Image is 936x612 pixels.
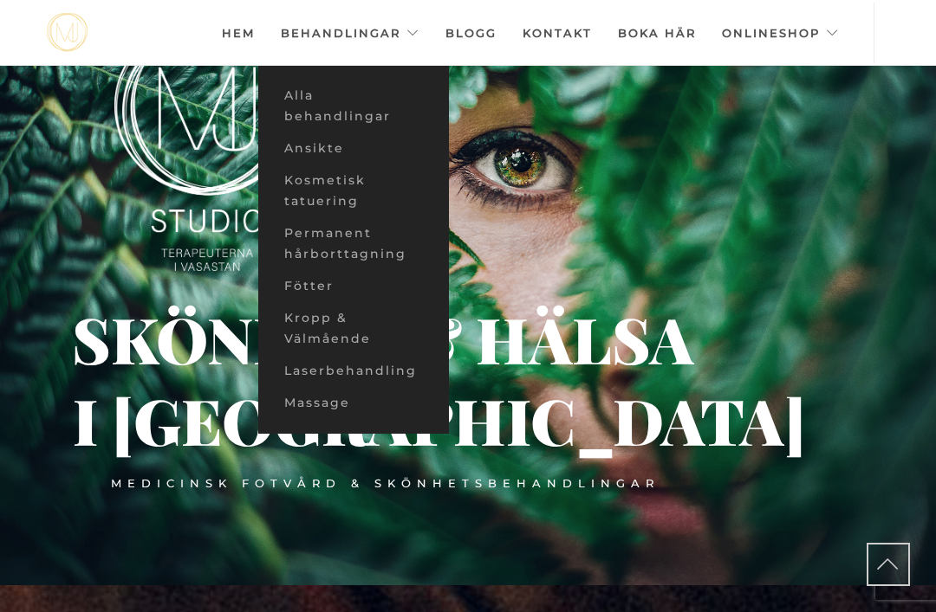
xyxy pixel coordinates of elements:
a: Massage [258,387,449,419]
a: Laserbehandling [258,355,449,387]
a: Permanent hårborttagning [258,217,449,270]
a: Behandlingar [281,3,419,63]
a: Blogg [445,3,497,63]
a: mjstudio mjstudio mjstudio [47,13,88,52]
a: Kosmetisk tatuering [258,164,449,217]
a: Hem [222,3,255,63]
div: Medicinsk fotvård & skönhetsbehandlingar [111,475,660,491]
a: Kropp & Välmående [258,302,449,355]
a: Fötter [258,270,449,302]
a: Onlineshop [722,3,839,63]
a: Ansikte [258,132,449,164]
a: Boka här [618,3,696,63]
img: mjstudio [47,13,88,52]
div: i [GEOGRAPHIC_DATA] [73,412,307,432]
div: Skönhet & hälsa [72,331,576,346]
a: Alla behandlingar [258,80,449,132]
a: Kontakt [523,3,592,63]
